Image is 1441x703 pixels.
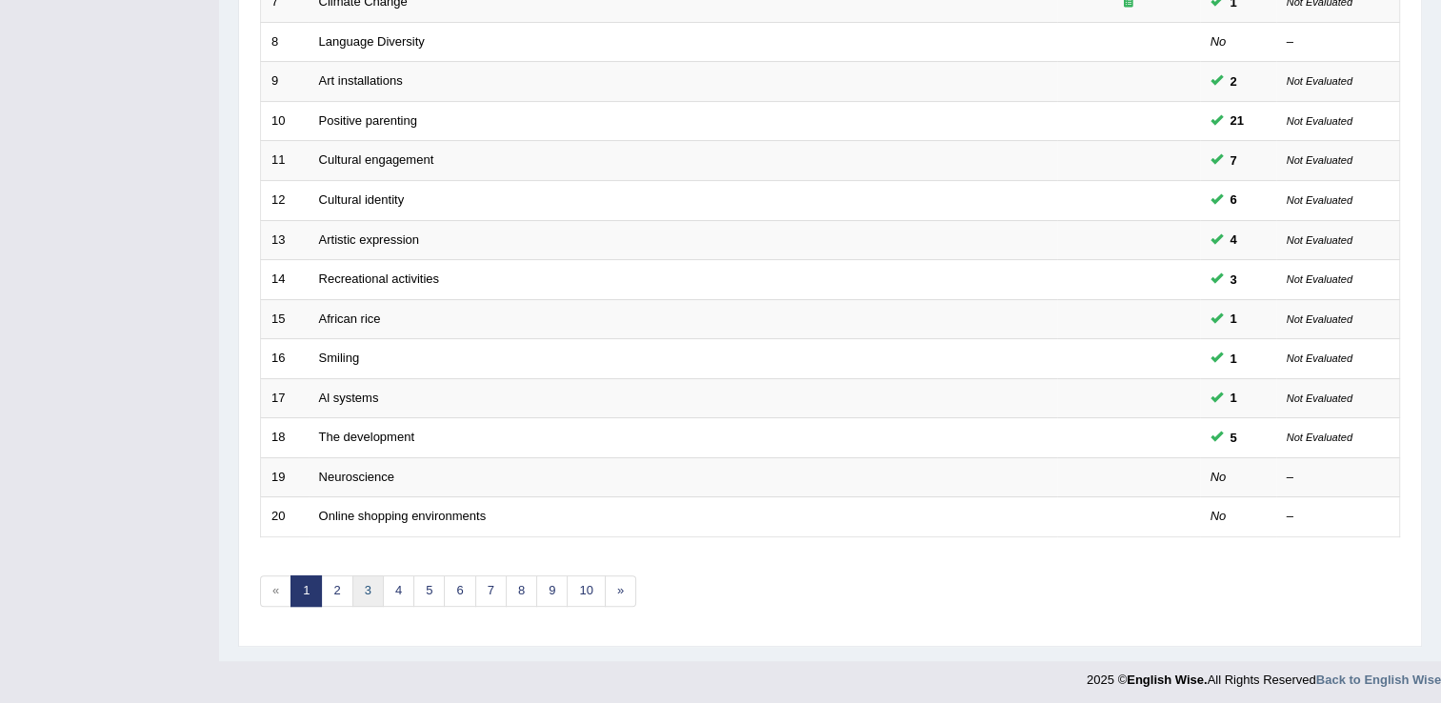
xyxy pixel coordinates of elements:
[319,430,414,444] a: The development
[261,457,309,497] td: 19
[1211,509,1227,523] em: No
[319,391,379,405] a: Al systems
[1287,273,1352,285] small: Not Evaluated
[261,101,309,141] td: 10
[319,113,417,128] a: Positive parenting
[352,575,384,607] a: 3
[1223,151,1245,171] span: You can still take this question
[1316,673,1441,687] a: Back to English Wise
[1223,270,1245,290] span: You can still take this question
[319,152,434,167] a: Cultural engagement
[605,575,636,607] a: »
[1223,388,1245,408] span: You can still take this question
[536,575,568,607] a: 9
[319,311,381,326] a: African rice
[319,192,405,207] a: Cultural identity
[321,575,352,607] a: 2
[319,271,439,286] a: Recreational activities
[1127,673,1207,687] strong: English Wise.
[1223,230,1245,250] span: You can still take this question
[261,418,309,458] td: 18
[1223,349,1245,369] span: You can still take this question
[1223,428,1245,448] span: You can still take this question
[413,575,445,607] a: 5
[319,34,425,49] a: Language Diversity
[319,509,487,523] a: Online shopping environments
[1223,110,1251,131] span: You can still take this question
[475,575,507,607] a: 7
[261,62,309,102] td: 9
[319,351,360,365] a: Smiling
[1287,234,1352,246] small: Not Evaluated
[261,378,309,418] td: 17
[261,339,309,379] td: 16
[383,575,414,607] a: 4
[1211,470,1227,484] em: No
[319,232,419,247] a: Artistic expression
[319,470,395,484] a: Neuroscience
[261,220,309,260] td: 13
[261,141,309,181] td: 11
[260,575,291,607] span: «
[261,299,309,339] td: 15
[1287,392,1352,404] small: Not Evaluated
[1287,508,1390,526] div: –
[1287,75,1352,87] small: Not Evaluated
[1287,352,1352,364] small: Not Evaluated
[1223,190,1245,210] span: You can still take this question
[1223,71,1245,91] span: You can still take this question
[567,575,605,607] a: 10
[1087,661,1441,689] div: 2025 © All Rights Reserved
[1287,33,1390,51] div: –
[1287,115,1352,127] small: Not Evaluated
[1223,309,1245,329] span: You can still take this question
[1287,432,1352,443] small: Not Evaluated
[261,497,309,537] td: 20
[506,575,537,607] a: 8
[319,73,403,88] a: Art installations
[1211,34,1227,49] em: No
[1287,154,1352,166] small: Not Evaluated
[1287,469,1390,487] div: –
[261,260,309,300] td: 14
[1287,194,1352,206] small: Not Evaluated
[261,22,309,62] td: 8
[290,575,322,607] a: 1
[1287,313,1352,325] small: Not Evaluated
[261,180,309,220] td: 12
[444,575,475,607] a: 6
